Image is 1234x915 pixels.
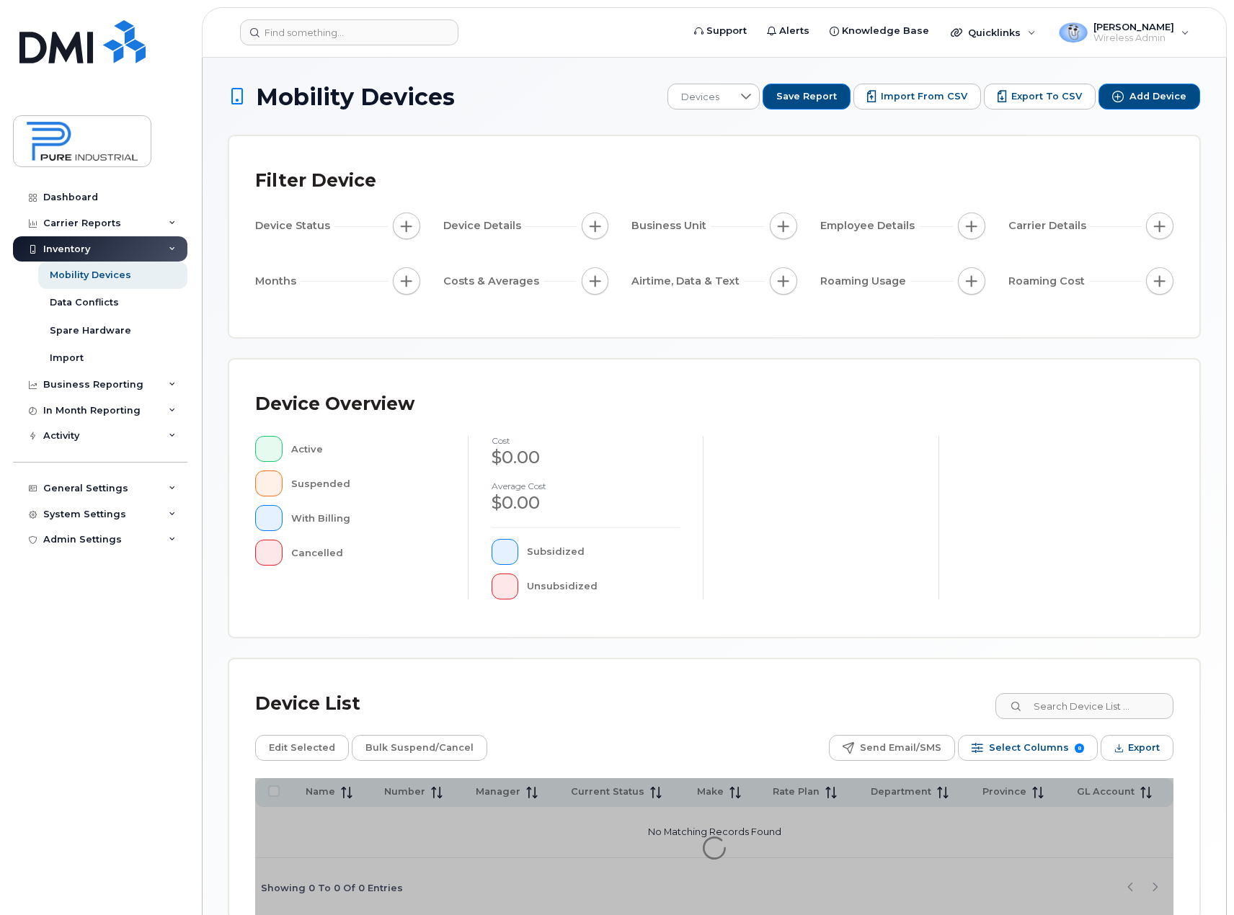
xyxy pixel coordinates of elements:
[1008,274,1089,289] span: Roaming Cost
[1128,737,1160,759] span: Export
[989,737,1069,759] span: Select Columns
[492,491,680,515] div: $0.00
[291,470,445,496] div: Suspended
[1098,84,1200,110] button: Add Device
[255,162,376,200] div: Filter Device
[1011,90,1082,103] span: Export to CSV
[352,735,487,761] button: Bulk Suspend/Cancel
[492,481,680,491] h4: Average cost
[291,436,445,462] div: Active
[1129,90,1186,103] span: Add Device
[527,539,680,565] div: Subsidized
[958,735,1098,761] button: Select Columns 8
[668,84,732,110] span: Devices
[860,737,941,759] span: Send Email/SMS
[853,84,981,110] button: Import from CSV
[255,218,334,233] span: Device Status
[995,693,1173,719] input: Search Device List ...
[776,90,837,103] span: Save Report
[443,274,543,289] span: Costs & Averages
[631,274,744,289] span: Airtime, Data & Text
[984,84,1096,110] button: Export to CSV
[291,505,445,531] div: With Billing
[820,274,910,289] span: Roaming Usage
[820,218,919,233] span: Employee Details
[443,218,525,233] span: Device Details
[492,436,680,445] h4: cost
[291,540,445,566] div: Cancelled
[255,735,349,761] button: Edit Selected
[256,84,455,110] span: Mobility Devices
[1008,218,1091,233] span: Carrier Details
[365,737,474,759] span: Bulk Suspend/Cancel
[763,84,851,110] button: Save Report
[527,573,680,599] div: Unsubsidized
[1075,744,1084,753] span: 8
[829,735,955,761] button: Send Email/SMS
[881,90,967,103] span: Import from CSV
[255,274,301,289] span: Months
[492,445,680,470] div: $0.00
[1101,735,1173,761] button: Export
[255,685,360,723] div: Device List
[269,737,335,759] span: Edit Selected
[255,385,414,423] div: Device Overview
[631,218,711,233] span: Business Unit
